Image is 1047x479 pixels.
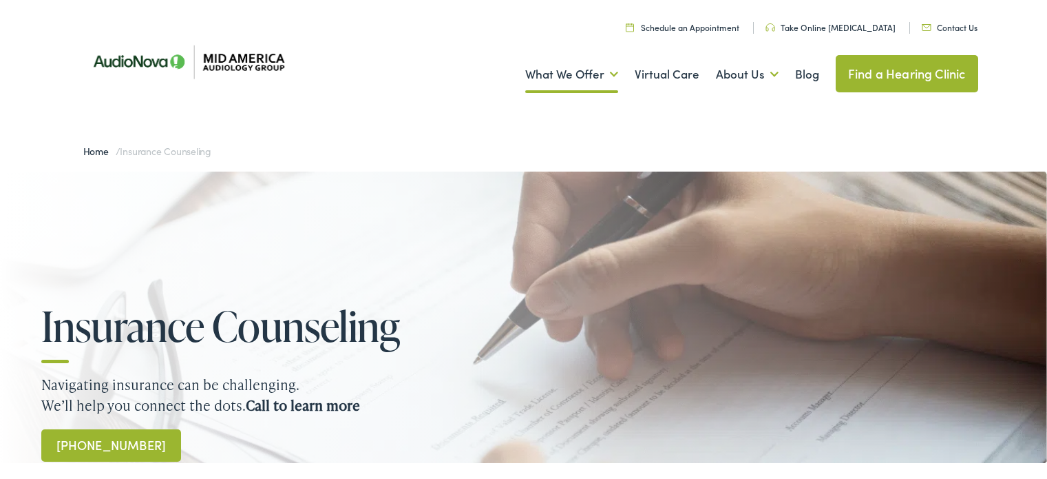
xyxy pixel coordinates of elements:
[836,55,978,92] a: Find a Hearing Clinic
[795,49,819,100] a: Blog
[41,374,1006,416] p: Navigating insurance can be challenging. We’ll help you connect the dots.
[83,144,212,158] span: /
[716,49,779,100] a: About Us
[922,21,977,33] a: Contact Us
[626,21,739,33] a: Schedule an Appointment
[635,49,699,100] a: Virtual Care
[626,23,634,32] img: utility icon
[765,21,896,33] a: Take Online [MEDICAL_DATA]
[765,23,775,32] img: utility icon
[83,144,116,158] a: Home
[922,24,931,31] img: utility icon
[246,396,360,415] strong: Call to learn more
[120,144,211,158] span: Insurance Counseling
[41,303,427,349] h1: Insurance Counseling
[525,49,618,100] a: What We Offer
[41,429,181,462] a: [PHONE_NUMBER]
